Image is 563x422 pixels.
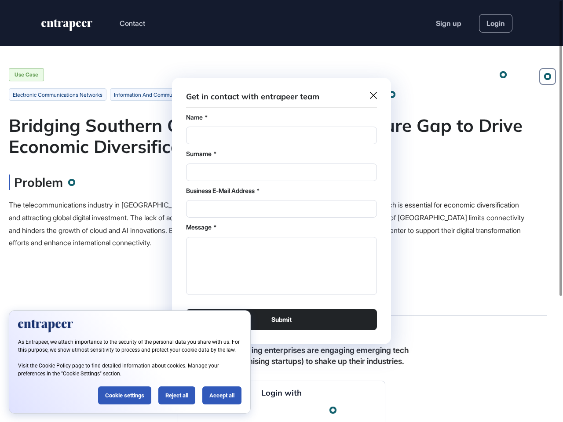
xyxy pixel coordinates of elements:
label: Surname [186,149,212,158]
button: Submit [186,309,377,330]
h3: Get in contact with entrapeer team [186,92,319,102]
label: Name [186,113,203,122]
label: Message [186,223,212,232]
label: Business E-Mail Address [186,186,255,195]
